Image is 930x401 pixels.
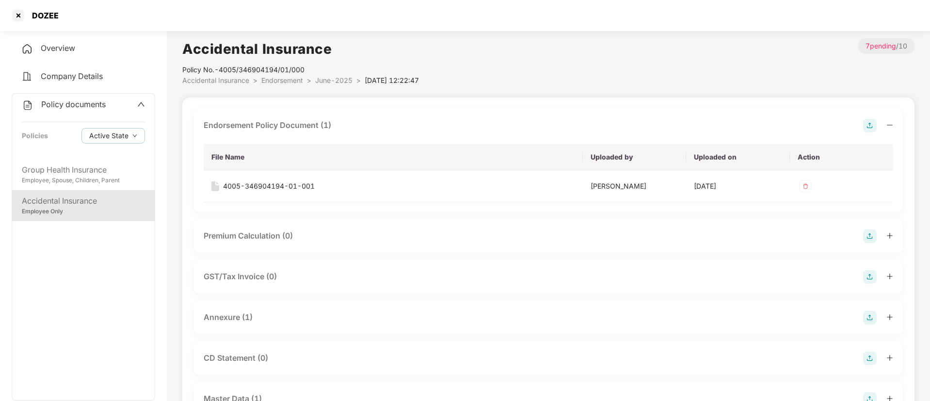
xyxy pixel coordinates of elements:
[22,176,145,185] div: Employee, Spouse, Children, Parent
[22,164,145,176] div: Group Health Insurance
[204,144,583,171] th: File Name
[22,195,145,207] div: Accidental Insurance
[790,144,893,171] th: Action
[583,144,686,171] th: Uploaded by
[204,271,277,283] div: GST/Tax Invoice (0)
[41,43,75,53] span: Overview
[315,76,353,84] span: June-2025
[886,122,893,128] span: minus
[132,133,137,139] span: down
[41,99,106,109] span: Policy documents
[204,352,268,364] div: CD Statement (0)
[886,232,893,239] span: plus
[694,181,782,192] div: [DATE]
[798,178,813,194] img: svg+xml;base64,PHN2ZyB4bWxucz0iaHR0cDovL3d3dy53My5vcmcvMjAwMC9zdmciIHdpZHRoPSIzMiIgaGVpZ2h0PSIzMi...
[223,181,315,192] div: 4005-346904194-01-001
[204,230,293,242] div: Premium Calculation (0)
[182,64,419,75] div: Policy No.- 4005/346904194/01/000
[26,11,59,20] div: DOZEE
[863,119,877,132] img: svg+xml;base64,PHN2ZyB4bWxucz0iaHR0cDovL3d3dy53My5vcmcvMjAwMC9zdmciIHdpZHRoPSIyOCIgaGVpZ2h0PSIyOC...
[365,76,419,84] span: [DATE] 12:22:47
[886,314,893,321] span: plus
[356,76,361,84] span: >
[591,181,678,192] div: [PERSON_NAME]
[886,273,893,280] span: plus
[22,99,33,111] img: svg+xml;base64,PHN2ZyB4bWxucz0iaHR0cDovL3d3dy53My5vcmcvMjAwMC9zdmciIHdpZHRoPSIyNCIgaGVpZ2h0PSIyNC...
[204,311,253,323] div: Annexure (1)
[182,76,249,84] span: Accidental Insurance
[211,181,219,191] img: svg+xml;base64,PHN2ZyB4bWxucz0iaHR0cDovL3d3dy53My5vcmcvMjAwMC9zdmciIHdpZHRoPSIxNiIgaGVpZ2h0PSIyMC...
[182,38,419,60] h1: Accidental Insurance
[41,71,103,81] span: Company Details
[81,128,145,144] button: Active Statedown
[204,119,331,131] div: Endorsement Policy Document (1)
[137,100,145,108] span: up
[866,42,896,50] span: 7 pending
[863,311,877,324] img: svg+xml;base64,PHN2ZyB4bWxucz0iaHR0cDovL3d3dy53My5vcmcvMjAwMC9zdmciIHdpZHRoPSIyOCIgaGVpZ2h0PSIyOC...
[261,76,303,84] span: Endorsement
[863,229,877,243] img: svg+xml;base64,PHN2ZyB4bWxucz0iaHR0cDovL3d3dy53My5vcmcvMjAwMC9zdmciIHdpZHRoPSIyOCIgaGVpZ2h0PSIyOC...
[863,352,877,365] img: svg+xml;base64,PHN2ZyB4bWxucz0iaHR0cDovL3d3dy53My5vcmcvMjAwMC9zdmciIHdpZHRoPSIyOCIgaGVpZ2h0PSIyOC...
[858,38,914,54] p: / 10
[307,76,311,84] span: >
[21,71,33,82] img: svg+xml;base64,PHN2ZyB4bWxucz0iaHR0cDovL3d3dy53My5vcmcvMjAwMC9zdmciIHdpZHRoPSIyNCIgaGVpZ2h0PSIyNC...
[21,43,33,55] img: svg+xml;base64,PHN2ZyB4bWxucz0iaHR0cDovL3d3dy53My5vcmcvMjAwMC9zdmciIHdpZHRoPSIyNCIgaGVpZ2h0PSIyNC...
[22,207,145,216] div: Employee Only
[22,130,48,141] div: Policies
[686,144,789,171] th: Uploaded on
[886,354,893,361] span: plus
[89,130,128,141] span: Active State
[863,270,877,284] img: svg+xml;base64,PHN2ZyB4bWxucz0iaHR0cDovL3d3dy53My5vcmcvMjAwMC9zdmciIHdpZHRoPSIyOCIgaGVpZ2h0PSIyOC...
[253,76,257,84] span: >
